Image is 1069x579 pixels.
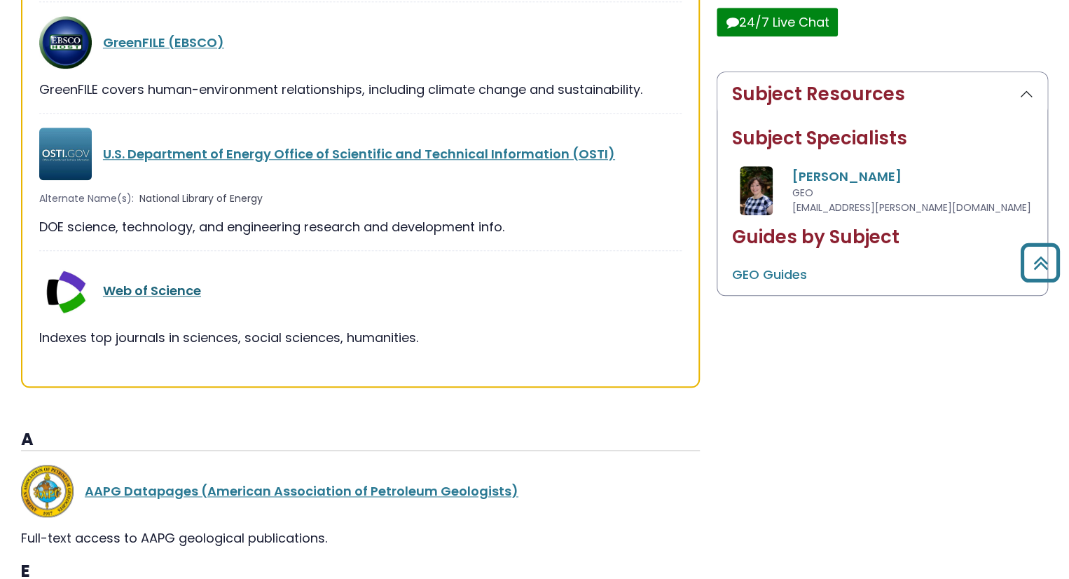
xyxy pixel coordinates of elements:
[717,72,1047,116] button: Subject Resources
[792,200,1030,214] span: [EMAIL_ADDRESS][PERSON_NAME][DOMAIN_NAME]
[103,282,201,299] a: Web of Science
[731,226,1033,248] h2: Guides by Subject
[717,8,838,36] button: 24/7 Live Chat
[39,328,682,347] div: Indexes top journals in sciences, social sciences, humanities.
[39,191,134,206] span: Alternate Name(s):
[21,529,700,547] div: Full-text access to AAPG geological publications.
[731,128,1033,149] h2: Subject Specialists
[21,430,700,451] h3: A
[1015,250,1065,275] a: Back to Top
[792,186,813,200] span: GEO
[39,80,682,99] div: GreenFILE covers human-environment relationships, including climate change and sustainability.
[139,191,263,206] span: National Library of Energy
[85,482,518,500] a: AAPG Datapages (American Association of Petroleum Geologists)
[39,217,682,236] div: DOE science, technology, and engineering research and development info.
[740,166,773,215] img: Amanda Matthysse
[792,168,901,185] a: [PERSON_NAME]
[103,145,615,163] a: U.S. Department of Energy Office of Scientific and Technical Information (OSTI)
[731,266,806,283] a: GEO Guides
[103,34,224,51] a: GreenFILE (EBSCO)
